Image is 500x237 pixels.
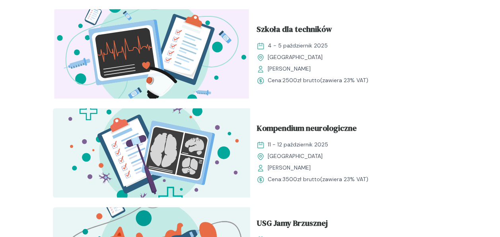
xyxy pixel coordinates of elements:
a: Szkoła dla techników [257,23,441,38]
span: 2500 zł brutto [282,77,320,84]
span: 4 - 5 październik 2025 [268,41,328,50]
span: Kompendium neurologiczne [257,122,357,137]
span: [PERSON_NAME] [268,164,311,172]
img: Z2B_FZbqstJ98k08_Technicy_T.svg [53,9,250,99]
span: 3500 zł brutto [282,176,320,183]
span: USG Jamy Brzusznej [257,217,328,232]
img: Z2B805bqstJ98kzs_Neuro_T.svg [53,108,250,197]
a: Kompendium neurologiczne [257,122,441,137]
span: Cena: (zawiera 23% VAT) [268,175,368,184]
span: [PERSON_NAME] [268,65,311,73]
span: 11 - 12 październik 2025 [268,140,328,149]
span: Szkoła dla techników [257,23,332,38]
a: USG Jamy Brzusznej [257,217,441,232]
span: [GEOGRAPHIC_DATA] [268,53,323,61]
span: [GEOGRAPHIC_DATA] [268,152,323,160]
span: Cena: (zawiera 23% VAT) [268,76,368,85]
